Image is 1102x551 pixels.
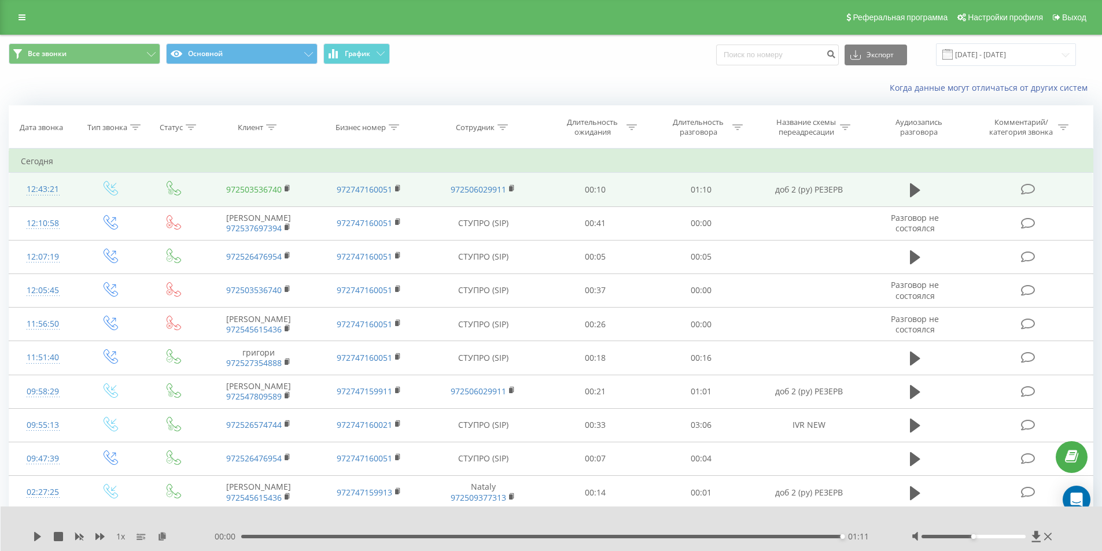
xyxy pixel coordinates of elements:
[543,240,648,273] td: 00:05
[543,341,648,375] td: 00:18
[337,386,392,397] a: 972747159911
[648,476,754,510] td: 00:01
[754,375,864,408] td: доб 2 (ру) РЕЗЕРВ
[648,408,754,442] td: 03:06
[345,50,370,58] span: График
[226,284,282,295] a: 972503536740
[648,308,754,341] td: 00:00
[1062,13,1086,22] span: Выход
[21,380,65,403] div: 09:58:29
[451,492,506,503] a: 972509377313
[543,476,648,510] td: 00:14
[543,308,648,341] td: 00:26
[543,273,648,307] td: 00:37
[204,341,314,375] td: григори
[424,206,543,240] td: СТУПРО (SIP)
[337,251,392,262] a: 972747160051
[840,534,845,539] div: Accessibility label
[424,408,543,442] td: СТУПРО (SIP)
[226,357,282,368] a: 972527354888
[323,43,390,64] button: График
[87,123,127,132] div: Тип звонка
[1063,486,1090,513] div: Open Intercom Messenger
[226,391,282,402] a: 972547809589
[890,82,1093,93] a: Когда данные могут отличаться от других систем
[424,476,543,510] td: Nataly
[424,308,543,341] td: СТУПРО (SIP)
[337,453,392,464] a: 972747160051
[891,212,939,234] span: Разговор не состоялся
[21,313,65,335] div: 11:56:50
[451,386,506,397] a: 972506029911
[160,123,183,132] div: Статус
[21,246,65,268] div: 12:07:19
[20,123,63,132] div: Дата звонка
[337,419,392,430] a: 972747160021
[337,184,392,195] a: 972747160051
[21,448,65,470] div: 09:47:39
[336,123,386,132] div: Бизнес номер
[987,117,1055,137] div: Комментарий/категория звонка
[562,117,624,137] div: Длительность ожидания
[226,492,282,503] a: 972545615436
[648,240,754,273] td: 00:05
[21,346,65,369] div: 11:51:40
[21,481,65,504] div: 02:27:25
[226,223,282,234] a: 972537697394
[424,273,543,307] td: СТУПРО (SIP)
[848,531,869,542] span: 01:11
[226,419,282,430] a: 972526574744
[853,13,948,22] span: Реферальная программа
[971,534,976,539] div: Accessibility label
[9,43,160,64] button: Все звонки
[337,217,392,228] a: 972747160051
[648,206,754,240] td: 00:00
[716,45,839,65] input: Поиск по номеру
[337,487,392,498] a: 972747159913
[648,341,754,375] td: 00:16
[775,117,837,137] div: Название схемы переадресации
[226,251,282,262] a: 972526476954
[424,240,543,273] td: СТУПРО (SIP)
[21,414,65,437] div: 09:55:13
[451,184,506,195] a: 972506029911
[21,212,65,235] div: 12:10:58
[754,408,864,442] td: IVR NEW
[215,531,241,542] span: 00:00
[543,442,648,475] td: 00:07
[28,49,67,58] span: Все звонки
[648,273,754,307] td: 00:00
[648,442,754,475] td: 00:04
[891,313,939,335] span: Разговор не состоялся
[226,184,282,195] a: 972503536740
[204,375,314,408] td: [PERSON_NAME]
[648,375,754,408] td: 01:01
[337,319,392,330] a: 972747160051
[21,178,65,201] div: 12:43:21
[9,150,1093,173] td: Сегодня
[337,284,392,295] a: 972747160051
[543,375,648,408] td: 00:21
[204,476,314,510] td: [PERSON_NAME]
[424,442,543,475] td: СТУПРО (SIP)
[226,453,282,464] a: 972526476954
[754,173,864,206] td: доб 2 (ру) РЕЗЕРВ
[116,531,125,542] span: 1 x
[543,173,648,206] td: 00:10
[166,43,318,64] button: Основной
[881,117,956,137] div: Аудиозапись разговора
[21,279,65,302] div: 12:05:45
[968,13,1043,22] span: Настройки профиля
[456,123,495,132] div: Сотрудник
[754,476,864,510] td: доб 2 (ру) РЕЗЕРВ
[891,279,939,301] span: Разговор не состоялся
[543,408,648,442] td: 00:33
[238,123,263,132] div: Клиент
[648,173,754,206] td: 01:10
[337,352,392,363] a: 972747160051
[543,206,648,240] td: 00:41
[204,308,314,341] td: [PERSON_NAME]
[204,206,314,240] td: [PERSON_NAME]
[668,117,729,137] div: Длительность разговора
[226,324,282,335] a: 972545615436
